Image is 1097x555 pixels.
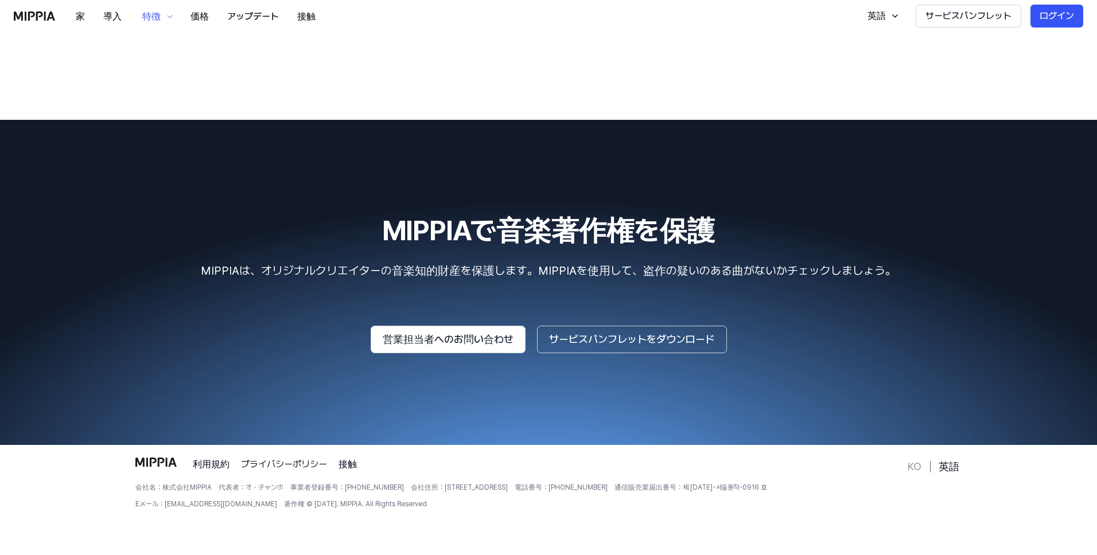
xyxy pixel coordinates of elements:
button: 特徴 [131,1,181,32]
button: 営業担当者へのお問い合わせ [371,326,526,353]
font: 英語 [939,460,959,472]
a: 英語 [939,460,959,474]
font: 代表者：オ・チャンホ [219,483,283,491]
font: 導入 [103,11,122,22]
font: 会社名：株式会社MIPPIA [135,483,212,491]
font: 著作権 © [DATE]. MIPPIA. All Rights Reserved [284,500,427,508]
font: MIPPIAで音楽著作権を保護 [382,214,715,247]
font: 特徴 [142,11,161,22]
img: ロゴ [135,458,177,467]
font: 会社住所：[STREET_ADDRESS] [411,483,508,491]
font: 英語 [868,10,886,21]
button: アップデート [218,5,288,28]
button: 価格 [181,5,218,28]
font: 通信販売業届出番号：제 [DATE]-서울동작-0916 호 [614,483,767,491]
font: サービスパンフレット [925,10,1012,21]
button: ログイン [1030,5,1083,28]
a: KO [908,460,921,474]
button: サービスパンフレット [916,5,1021,28]
font: サービスパンフレットをダウンロード [549,333,715,345]
button: サービスパンフレットをダウンロード [537,326,727,353]
font: 接触 [339,459,357,470]
font: 家 [76,11,85,22]
button: 英語 [856,5,907,28]
font: Eメール：[EMAIL_ADDRESS][DOMAIN_NAME] [135,500,277,508]
font: KO [908,460,921,472]
font: 利用規約 [193,459,229,470]
font: ログイン [1040,10,1074,21]
font: プライバシーポリシー [241,459,327,470]
button: 接触 [288,5,325,28]
a: 接触 [339,458,357,471]
a: プライバシーポリシー [241,458,327,471]
a: アップデート [218,1,288,32]
font: 電話番号：[PHONE_NUMBER] [515,483,608,491]
font: アップデート [227,11,279,22]
button: 家 [67,5,94,28]
img: ロゴ [14,11,55,21]
a: 利用規約 [193,458,229,471]
font: 営業担当者へのお問い合わせ [383,333,514,345]
font: 事業者登録番号：[PHONE_NUMBER] [290,483,404,491]
font: 価格 [190,11,209,22]
button: 導入 [94,5,131,28]
font: 接触 [297,11,316,22]
font: MIPPIAは、オリジナルクリエイターの音楽知的財産を保護します。MIPPIAを使用して、盗作の疑いのある曲がないかチェックしましょう。 [201,264,896,277]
